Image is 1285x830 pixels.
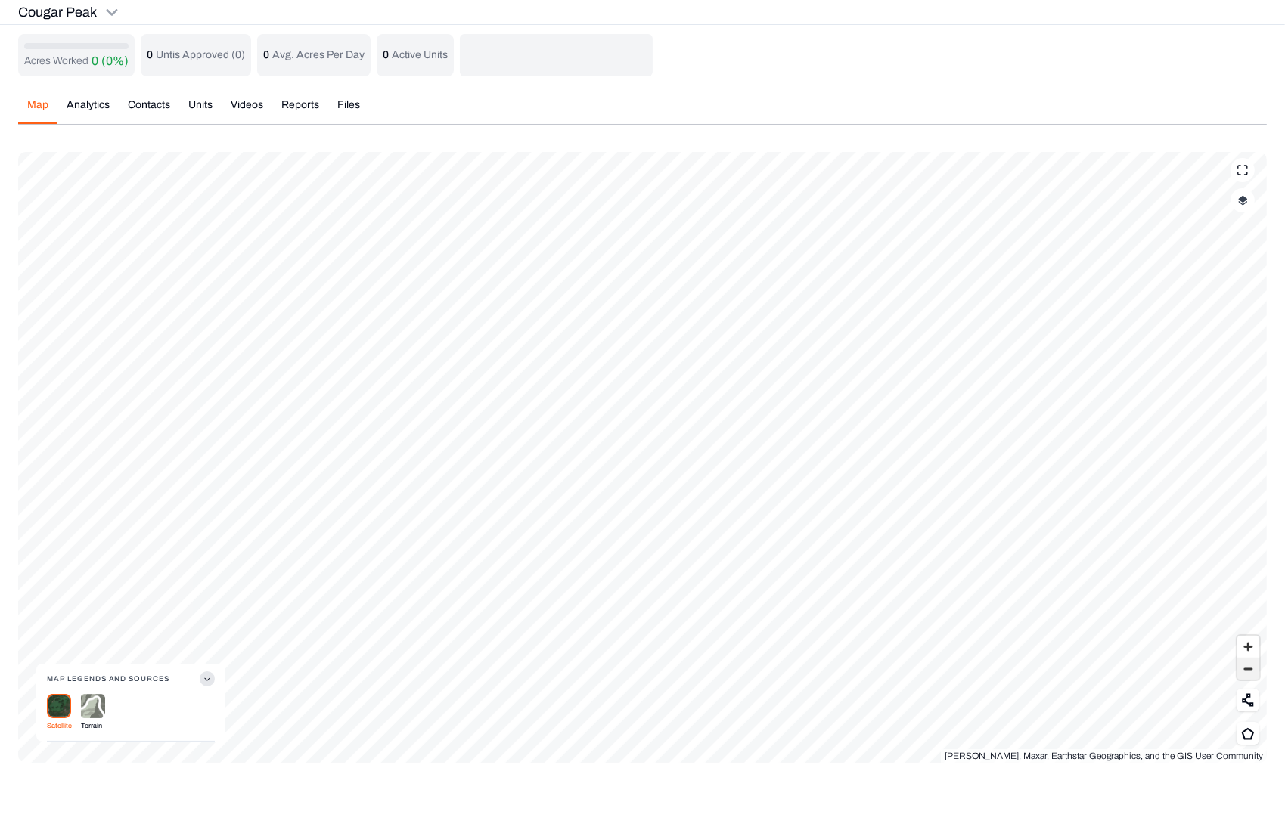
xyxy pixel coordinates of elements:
p: 0 [383,48,389,63]
img: terrain-DjdIGjrG.png [81,694,105,719]
button: Units [179,98,222,124]
button: Map [18,98,57,124]
p: Cougar Peak [18,2,97,23]
div: Map Legends And Sources [47,694,215,742]
p: 0 [92,52,98,70]
p: (0%) [101,52,129,70]
button: Videos [222,98,272,124]
div: [PERSON_NAME], Maxar, Earthstar Geographics, and the GIS User Community [941,749,1267,763]
p: Satellite [47,718,72,733]
button: Zoom out [1237,658,1259,680]
img: layerIcon [1238,195,1248,206]
p: Acres Worked [24,54,88,69]
button: Analytics [57,98,119,124]
button: Contacts [119,98,179,124]
button: Reports [272,98,328,124]
button: Zoom in [1237,636,1259,658]
button: 0(0%) [92,52,129,70]
p: 0 [263,48,269,63]
button: Map Legends And Sources [47,664,215,694]
p: Avg. Acres Per Day [272,48,365,63]
button: Files [328,98,369,124]
p: Terrain [81,718,105,733]
p: 0 [147,48,153,63]
p: Active Units [392,48,448,63]
img: satellite-Cr99QJ9J.png [47,694,71,718]
p: Untis Approved ( 0 ) [156,48,245,63]
canvas: Map [18,152,1267,763]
